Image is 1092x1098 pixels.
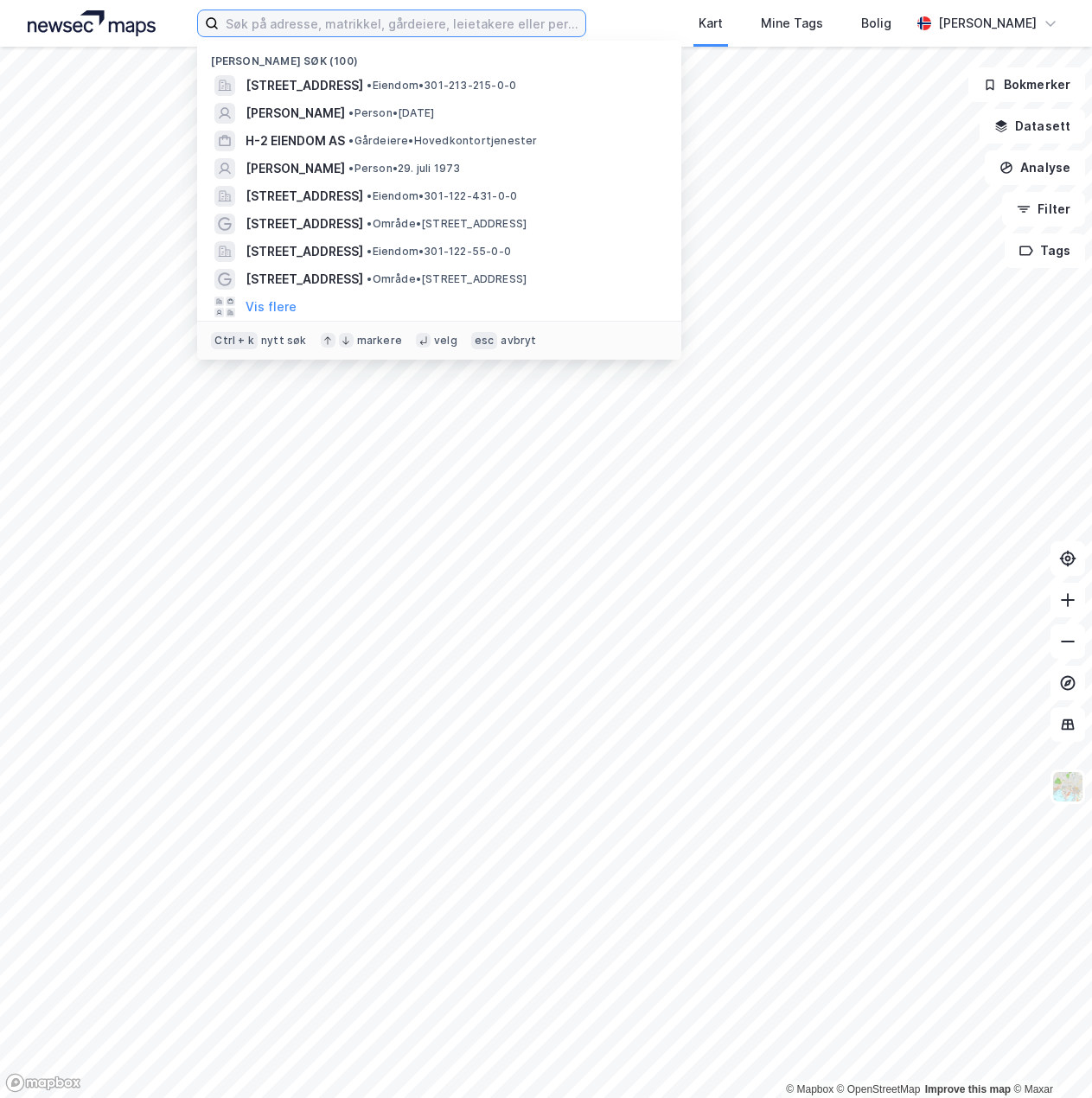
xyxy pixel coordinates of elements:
[28,10,156,36] img: logo.a4113a55bc3d86da70a041830d287a7e.svg
[246,269,363,290] span: [STREET_ADDRESS]
[348,106,354,119] span: •
[980,109,1085,144] button: Datasett
[1051,770,1084,803] img: Z
[968,67,1085,102] button: Bokmerker
[261,334,307,348] div: nytt søk
[367,79,516,93] span: Eiendom • 301-213-215-0-0
[367,189,372,202] span: •
[348,162,460,176] span: Person • 29. juli 1973
[938,13,1037,34] div: [PERSON_NAME]
[367,245,511,259] span: Eiendom • 301-122-55-0-0
[367,79,372,92] span: •
[434,334,457,348] div: velg
[367,272,527,286] span: Område • [STREET_ADDRESS]
[367,217,527,231] span: Område • [STREET_ADDRESS]
[5,1073,81,1093] a: Mapbox homepage
[367,245,372,258] span: •
[761,13,823,34] div: Mine Tags
[197,41,681,72] div: [PERSON_NAME] søk (100)
[246,297,297,317] button: Vis flere
[925,1083,1011,1095] a: Improve this map
[246,131,345,151] span: H-2 EIENDOM AS
[246,241,363,262] span: [STREET_ADDRESS]
[246,158,345,179] span: [PERSON_NAME]
[1006,1015,1092,1098] div: Kontrollprogram for chat
[1006,1015,1092,1098] iframe: Chat Widget
[246,186,363,207] span: [STREET_ADDRESS]
[246,103,345,124] span: [PERSON_NAME]
[1005,233,1085,268] button: Tags
[367,217,372,230] span: •
[1002,192,1085,227] button: Filter
[367,272,372,285] span: •
[348,106,434,120] span: Person • [DATE]
[246,214,363,234] span: [STREET_ADDRESS]
[861,13,891,34] div: Bolig
[501,334,536,348] div: avbryt
[985,150,1085,185] button: Analyse
[219,10,584,36] input: Søk på adresse, matrikkel, gårdeiere, leietakere eller personer
[367,189,517,203] span: Eiendom • 301-122-431-0-0
[471,332,498,349] div: esc
[699,13,723,34] div: Kart
[837,1083,921,1095] a: OpenStreetMap
[786,1083,833,1095] a: Mapbox
[357,334,402,348] div: markere
[348,162,354,175] span: •
[348,134,354,147] span: •
[348,134,537,148] span: Gårdeiere • Hovedkontortjenester
[246,75,363,96] span: [STREET_ADDRESS]
[211,332,258,349] div: Ctrl + k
